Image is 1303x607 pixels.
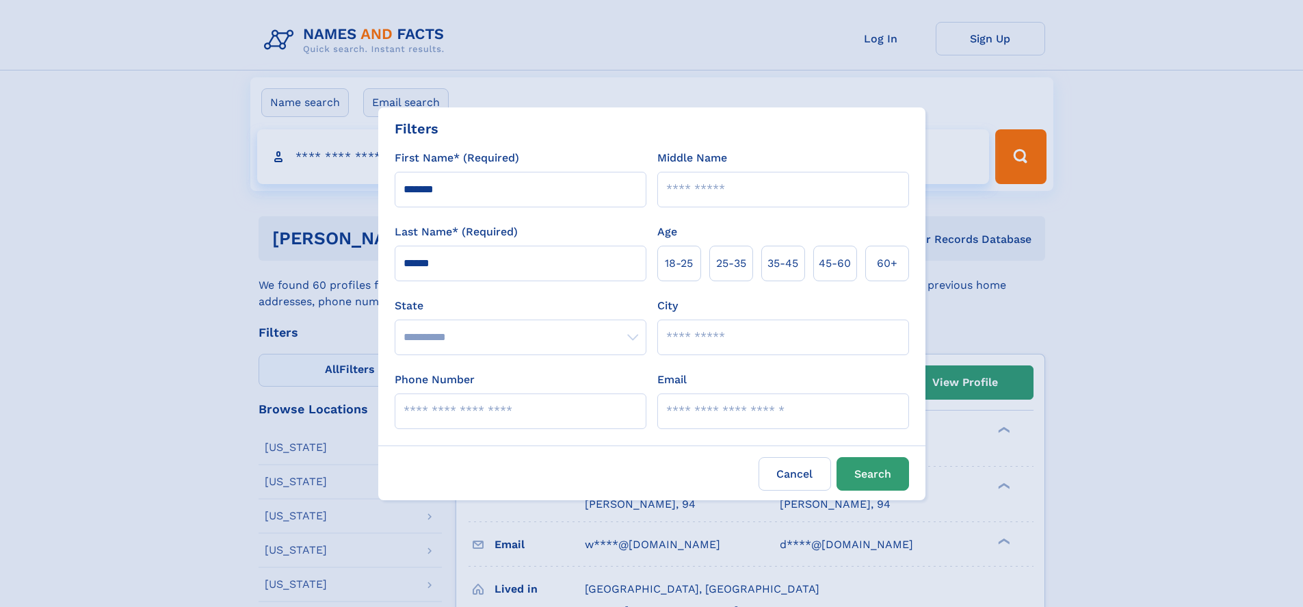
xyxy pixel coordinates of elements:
label: Age [657,224,677,240]
label: Last Name* (Required) [395,224,518,240]
span: 60+ [877,255,897,272]
span: 45‑60 [819,255,851,272]
label: Cancel [759,457,831,491]
label: Phone Number [395,372,475,388]
label: City [657,298,678,314]
label: Middle Name [657,150,727,166]
label: State [395,298,646,314]
label: First Name* (Required) [395,150,519,166]
span: 35‑45 [767,255,798,272]
label: Email [657,372,687,388]
button: Search [837,457,909,491]
span: 18‑25 [665,255,693,272]
span: 25‑35 [716,255,746,272]
div: Filters [395,118,438,139]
